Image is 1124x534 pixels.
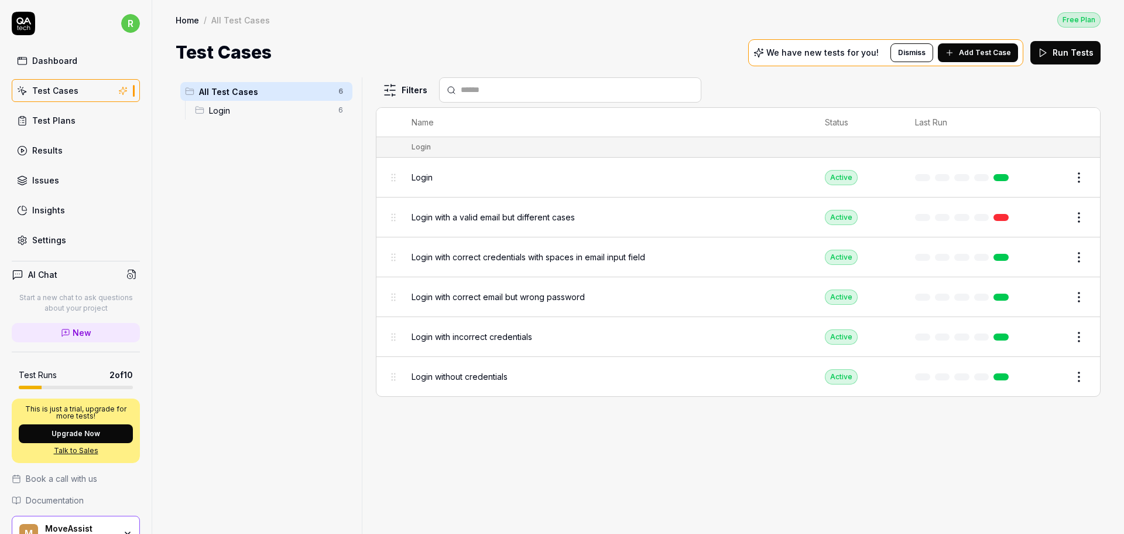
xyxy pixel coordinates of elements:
div: Login [412,142,431,152]
tr: Login with correct email but wrong passwordActive [376,277,1100,317]
button: Upgrade Now [19,424,133,443]
button: Free Plan [1057,12,1101,28]
div: Test Plans [32,114,76,127]
span: Documentation [26,494,84,506]
button: r [121,12,140,35]
button: Add Test Case [938,43,1018,62]
div: / [204,14,207,26]
div: Insights [32,204,65,216]
a: Results [12,139,140,162]
tr: LoginActive [376,158,1100,198]
div: Active [825,170,858,185]
h4: AI Chat [28,268,57,281]
div: Active [825,329,858,345]
span: Login with a valid email but different cases [412,211,575,223]
div: Active [825,290,858,305]
div: MoveAssist [45,523,115,534]
div: Active [825,250,858,265]
a: Settings [12,229,140,251]
tr: Login without credentialsActive [376,357,1100,396]
span: Login without credentials [412,370,508,383]
span: 6 [334,84,348,98]
th: Name [400,108,813,137]
a: Book a call with us [12,472,140,485]
span: r [121,14,140,33]
div: Drag to reorderLogin6 [190,101,352,120]
a: New [12,323,140,342]
a: Insights [12,199,140,222]
a: Home [176,14,199,26]
a: Issues [12,169,140,192]
div: Settings [32,234,66,246]
div: Active [825,369,858,385]
a: Test Cases [12,79,140,102]
span: All Test Cases [199,86,331,98]
span: 6 [334,103,348,117]
tr: Login with a valid email but different casesActive [376,198,1100,237]
p: This is just a trial, upgrade for more tests! [19,406,133,420]
th: Last Run [903,108,1025,137]
a: Talk to Sales [19,445,133,456]
div: Test Cases [32,84,78,97]
a: Test Plans [12,109,140,132]
div: All Test Cases [211,14,270,26]
span: Book a call with us [26,472,97,485]
h1: Test Cases [176,39,272,66]
span: Login [209,104,331,117]
tr: Login with incorrect credentialsActive [376,317,1100,357]
span: Login with incorrect credentials [412,331,532,343]
h5: Test Runs [19,370,57,380]
a: Documentation [12,494,140,506]
button: Dismiss [890,43,933,62]
a: Dashboard [12,49,140,72]
div: Dashboard [32,55,77,67]
span: Login [412,171,433,183]
span: New [73,326,91,339]
div: Active [825,210,858,225]
span: Add Test Case [959,47,1011,58]
tr: Login with correct credentials with spaces in email input fieldActive [376,237,1100,277]
th: Status [813,108,903,137]
div: Issues [32,174,59,186]
div: Results [32,144,63,157]
span: Login with correct credentials with spaces in email input field [412,251,645,263]
p: We have new tests for you! [766,49,879,57]
button: Filters [376,79,434,102]
span: 2 of 10 [109,369,133,381]
button: Run Tests [1030,41,1101,64]
p: Start a new chat to ask questions about your project [12,292,140,314]
span: Login with correct email but wrong password [412,291,585,303]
